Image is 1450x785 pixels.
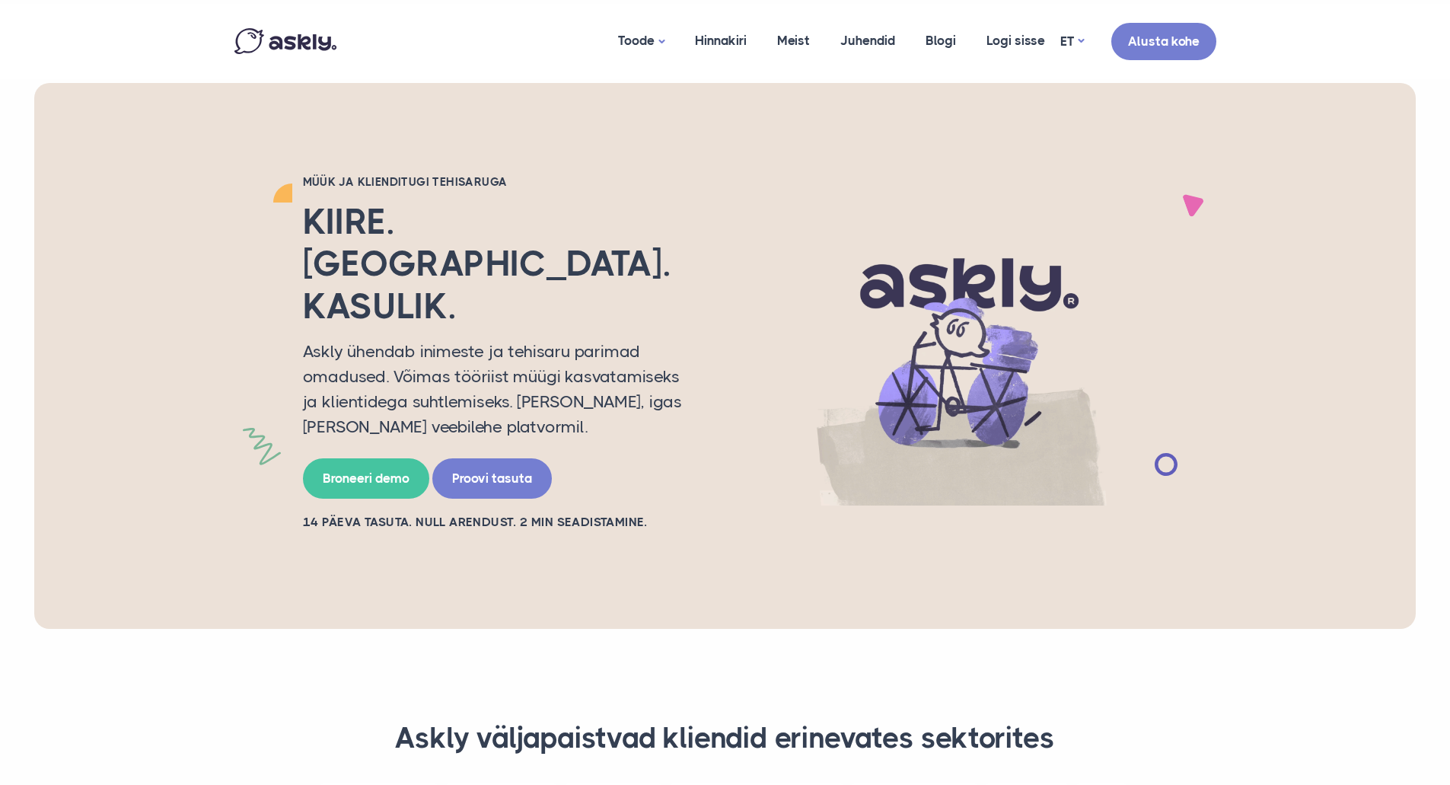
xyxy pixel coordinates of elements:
[303,458,429,499] a: Broneeri demo
[1111,23,1216,60] a: Alusta kohe
[303,339,699,439] p: Askly ühendab inimeste ja tehisaru parimad omadused. Võimas tööriist müügi kasvatamiseks ja klien...
[1060,30,1084,53] a: ET
[722,206,1201,506] img: AI multilingual chat
[603,4,680,79] a: Toode
[432,458,552,499] a: Proovi tasuta
[910,4,971,78] a: Blogi
[234,28,336,54] img: Askly
[303,201,699,327] h2: Kiire. [GEOGRAPHIC_DATA]. Kasulik.
[762,4,825,78] a: Meist
[303,174,699,190] h2: Müük ja klienditugi tehisaruga
[971,4,1060,78] a: Logi sisse
[253,720,1197,757] h3: Askly väljapaistvad kliendid erinevates sektorites
[680,4,762,78] a: Hinnakiri
[303,514,699,531] h2: 14 PÄEVA TASUTA. NULL ARENDUST. 2 MIN SEADISTAMINE.
[825,4,910,78] a: Juhendid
